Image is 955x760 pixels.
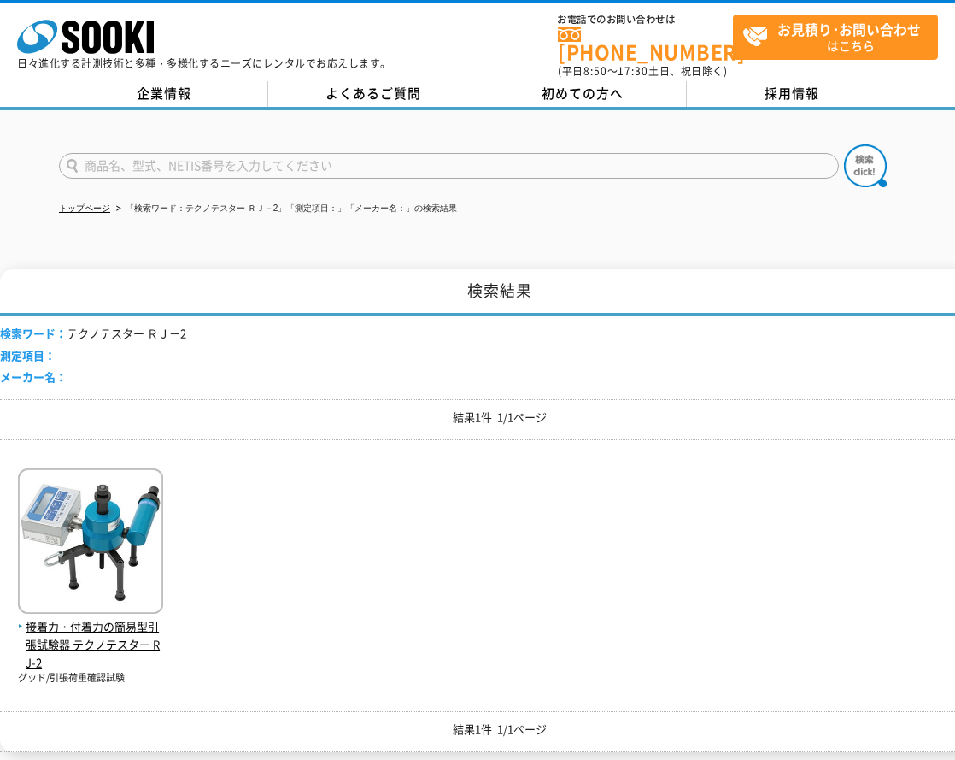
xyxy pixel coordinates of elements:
[777,19,921,39] strong: お見積り･お問い合わせ
[18,671,163,686] p: グッド/引張荷重確認試験
[618,63,648,79] span: 17:30
[477,81,687,107] a: 初めての方へ
[59,81,268,107] a: 企業情報
[18,618,163,671] span: 接着力・付着力の簡易型引張試験器 テクノテスター RJ-2
[113,200,457,218] li: 「検索ワード：テクノテスター ＲＪ－2」「測定項目：」「メーカー名：」の検索結果
[583,63,607,79] span: 8:50
[18,600,163,671] a: 接着力・付着力の簡易型引張試験器 テクノテスター RJ-2
[542,84,624,103] span: 初めての方へ
[687,81,896,107] a: 採用情報
[18,468,163,618] img: テクノテスター RJ-2
[558,27,733,62] a: [PHONE_NUMBER]
[742,15,937,58] span: はこちら
[59,153,839,179] input: 商品名、型式、NETIS番号を入力してください
[17,58,391,68] p: 日々進化する計測技術と多種・多様化するニーズにレンタルでお応えします。
[844,144,887,187] img: btn_search.png
[558,15,733,25] span: お電話でのお問い合わせは
[558,63,727,79] span: (平日 ～ 土日、祝日除く)
[733,15,938,60] a: お見積り･お問い合わせはこちら
[59,203,110,213] a: トップページ
[268,81,477,107] a: よくあるご質問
